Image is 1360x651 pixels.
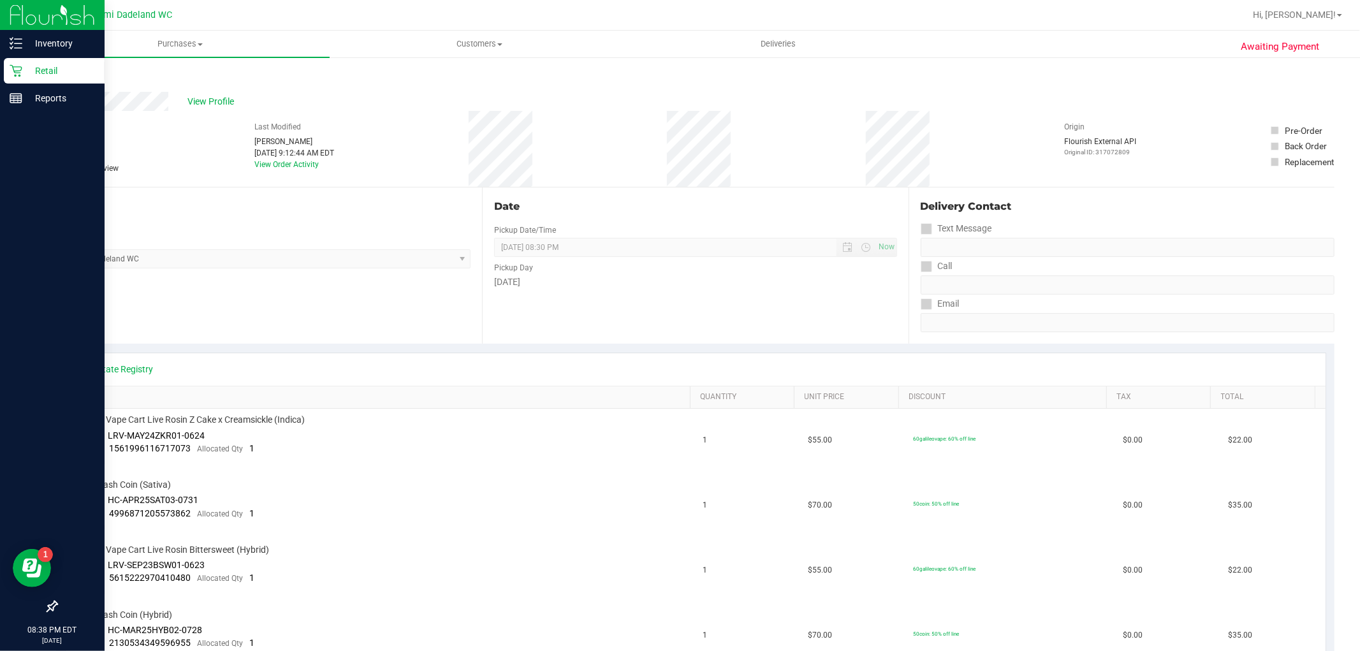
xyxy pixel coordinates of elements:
[254,147,334,159] div: [DATE] 9:12:44 AM EDT
[703,499,708,511] span: 1
[494,199,896,214] div: Date
[31,38,330,50] span: Purchases
[1221,392,1310,402] a: Total
[108,495,199,505] span: HC-APR25SAT03-0731
[10,92,22,105] inline-svg: Reports
[913,566,976,572] span: 60galileovape: 60% off line
[108,430,205,441] span: LRV-MAY24ZKR01-0624
[254,136,334,147] div: [PERSON_NAME]
[250,638,255,648] span: 1
[6,636,99,645] p: [DATE]
[743,38,813,50] span: Deliveries
[108,625,203,635] span: HC-MAR25HYB02-0728
[808,499,832,511] span: $70.00
[31,31,330,57] a: Purchases
[921,238,1334,257] input: Format: (999) 999-9999
[22,91,99,106] p: Reports
[198,574,244,583] span: Allocated Qty
[38,547,53,562] iframe: Resource center unread badge
[808,629,832,641] span: $70.00
[921,257,953,275] label: Call
[73,479,172,491] span: FT 2g Hash Coin (Sativa)
[1285,124,1322,137] div: Pre-Order
[494,275,896,289] div: [DATE]
[250,443,255,453] span: 1
[13,549,51,587] iframe: Resource center
[10,64,22,77] inline-svg: Retail
[805,392,894,402] a: Unit Price
[494,262,533,274] label: Pickup Day
[1064,136,1136,157] div: Flourish External API
[110,508,191,518] span: 4996871205573862
[108,560,205,570] span: LRV-SEP23BSW01-0623
[629,31,928,57] a: Deliveries
[77,363,154,376] a: View State Registry
[494,224,556,236] label: Pickup Date/Time
[1228,564,1252,576] span: $22.00
[1253,10,1336,20] span: Hi, [PERSON_NAME]!
[73,544,270,556] span: GL 0.5g Vape Cart Live Rosin Bittersweet (Hybrid)
[1064,147,1136,157] p: Original ID: 317072809
[913,501,959,507] span: 50coin: 50% off line
[110,638,191,648] span: 2130534349596955
[703,564,708,576] span: 1
[187,95,238,108] span: View Profile
[250,573,255,583] span: 1
[254,160,319,169] a: View Order Activity
[6,624,99,636] p: 08:38 PM EDT
[250,508,255,518] span: 1
[921,295,960,313] label: Email
[1228,499,1252,511] span: $35.00
[1228,434,1252,446] span: $22.00
[22,36,99,51] p: Inventory
[913,631,959,637] span: 50coin: 50% off line
[700,392,789,402] a: Quantity
[110,573,191,583] span: 5615222970410480
[921,219,992,238] label: Text Message
[1285,140,1327,152] div: Back Order
[198,509,244,518] span: Allocated Qty
[913,435,976,442] span: 60galileovape: 60% off line
[1064,121,1085,133] label: Origin
[110,443,191,453] span: 1561996116717073
[909,392,1102,402] a: Discount
[56,199,471,214] div: Location
[330,31,629,57] a: Customers
[1123,629,1143,641] span: $0.00
[1228,629,1252,641] span: $35.00
[73,414,305,426] span: GL 0.5g Vape Cart Live Rosin Z Cake x Creamsickle (Indica)
[808,434,832,446] span: $55.00
[921,275,1334,295] input: Format: (999) 999-9999
[198,639,244,648] span: Allocated Qty
[703,434,708,446] span: 1
[22,63,99,78] p: Retail
[703,629,708,641] span: 1
[198,444,244,453] span: Allocated Qty
[10,37,22,50] inline-svg: Inventory
[1123,499,1143,511] span: $0.00
[73,609,173,621] span: FT 2g Hash Coin (Hybrid)
[330,38,628,50] span: Customers
[1241,40,1319,54] span: Awaiting Payment
[1116,392,1206,402] a: Tax
[88,10,173,20] span: Miami Dadeland WC
[75,392,685,402] a: SKU
[1123,434,1143,446] span: $0.00
[808,564,832,576] span: $55.00
[1285,156,1334,168] div: Replacement
[254,121,301,133] label: Last Modified
[1123,564,1143,576] span: $0.00
[921,199,1334,214] div: Delivery Contact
